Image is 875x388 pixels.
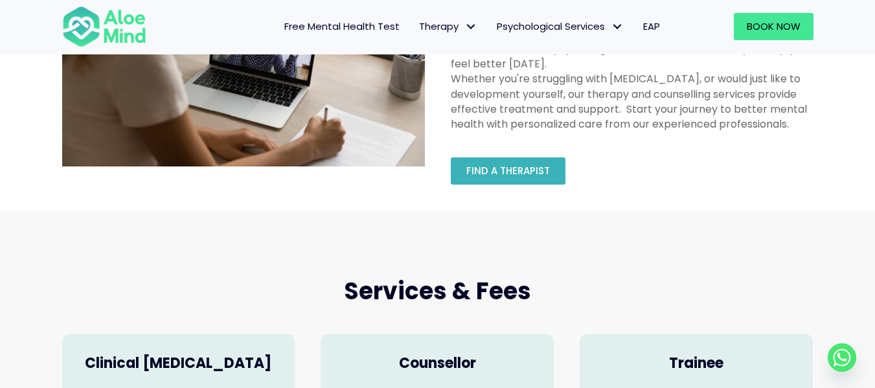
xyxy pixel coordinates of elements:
[734,13,813,40] a: Book Now
[593,354,800,374] h4: Trainee
[284,19,400,33] span: Free Mental Health Test
[344,275,531,308] span: Services & Fees
[608,17,627,36] span: Psychological Services: submenu
[451,71,813,131] div: Whether you're struggling with [MEDICAL_DATA], or would just like to development yourself, our th...
[747,19,801,33] span: Book Now
[419,19,477,33] span: Therapy
[451,157,565,185] a: Find a therapist
[163,13,670,40] nav: Menu
[334,354,541,374] h4: Counsellor
[62,5,146,48] img: Aloe mind Logo
[75,354,282,374] h4: Clinical [MEDICAL_DATA]
[451,41,813,71] div: Our team of clinical psychologists and counsellors is ready to help you feel better [DATE].
[497,19,624,33] span: Psychological Services
[643,19,660,33] span: EAP
[466,164,550,177] span: Find a therapist
[828,343,856,372] a: Whatsapp
[462,17,481,36] span: Therapy: submenu
[633,13,670,40] a: EAP
[275,13,409,40] a: Free Mental Health Test
[487,13,633,40] a: Psychological ServicesPsychological Services: submenu
[409,13,487,40] a: TherapyTherapy: submenu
